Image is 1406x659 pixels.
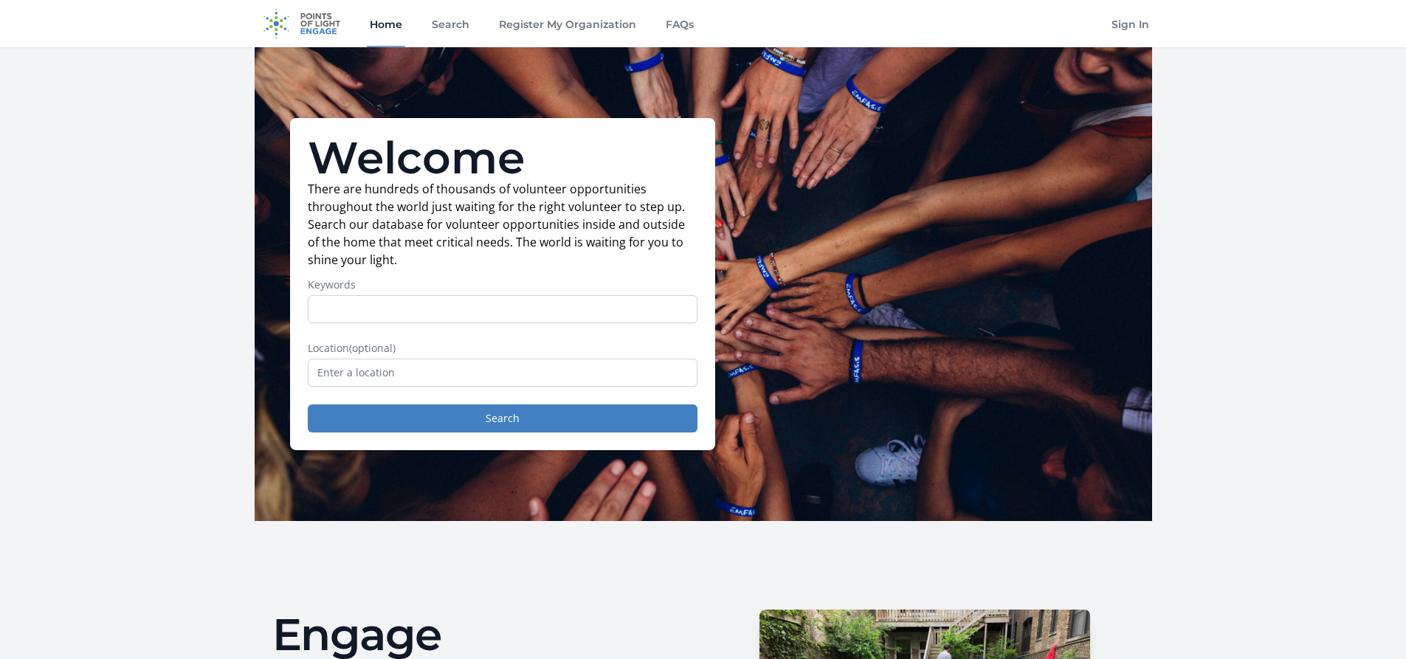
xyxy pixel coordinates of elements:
[308,404,697,432] button: Search
[308,277,697,292] label: Keywords
[308,341,697,356] label: Location
[308,180,697,269] p: There are hundreds of thousands of volunteer opportunities throughout the world just waiting for ...
[308,136,697,180] h1: Welcome
[349,341,396,355] span: (optional)
[272,613,692,657] h2: Engage
[308,359,697,387] input: Enter a location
